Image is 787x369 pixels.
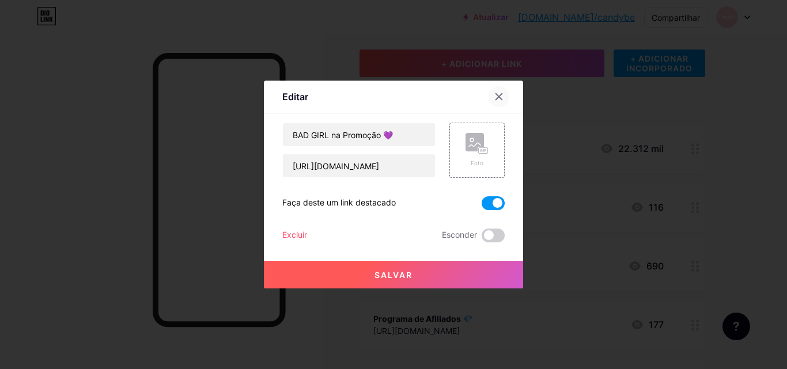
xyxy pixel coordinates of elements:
font: Faça deste um link destacado [282,197,396,207]
font: Excluir [282,230,307,239]
input: Título [283,123,435,146]
font: Foto [471,159,483,166]
font: Esconder [442,230,477,239]
button: Salvar [264,261,523,288]
font: Salvar [374,270,413,280]
font: Editar [282,91,308,102]
input: URL [283,154,435,177]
